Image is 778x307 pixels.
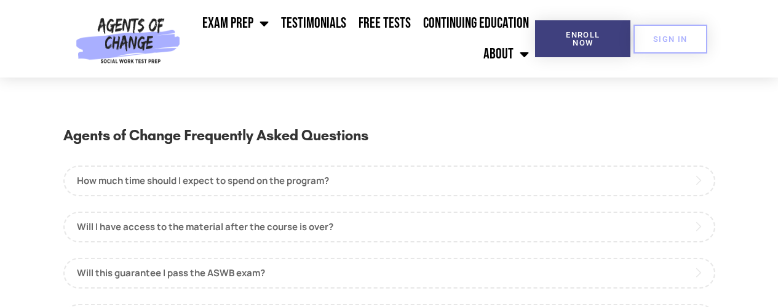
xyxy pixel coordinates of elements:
a: How much time should I expect to spend on the program? [63,165,715,196]
a: SIGN IN [633,25,707,54]
a: Free Tests [352,8,417,39]
a: Exam Prep [196,8,275,39]
span: SIGN IN [653,35,688,43]
nav: Menu [185,8,535,70]
a: Continuing Education [417,8,535,39]
h3: Agents of Change Frequently Asked Questions [63,124,715,159]
a: Will this guarantee I pass the ASWB exam? [63,258,715,289]
a: Enroll Now [535,20,630,57]
a: About [477,39,535,70]
span: Enroll Now [555,31,611,47]
a: Will I have access to the material after the course is over? [63,212,715,242]
a: Testimonials [275,8,352,39]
